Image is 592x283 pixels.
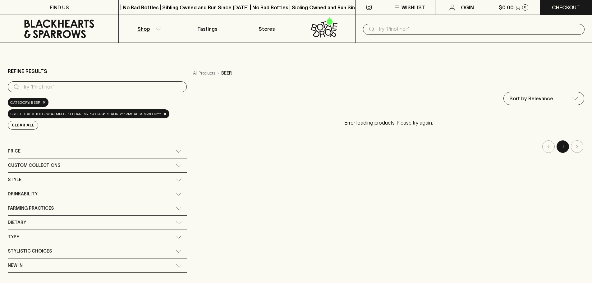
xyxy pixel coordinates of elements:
span: Drinkability [8,190,38,198]
div: Type [8,230,187,244]
p: 0 [524,6,526,9]
span: New In [8,262,23,269]
nav: pagination navigation [193,140,584,153]
p: Stores [259,25,275,33]
div: Price [8,144,187,158]
span: Category: beer [10,99,40,106]
button: Clear All [8,121,38,130]
div: Style [8,173,187,187]
a: Stores [237,15,296,43]
p: Shop [137,25,150,33]
div: Sort by Relevance [504,92,584,105]
button: page 1 [557,140,569,153]
p: Tastings [197,25,217,33]
div: Drinkability [8,187,187,201]
div: Custom Collections [8,158,187,172]
span: Style [8,176,21,184]
div: Stylistic Choices [8,244,187,258]
input: Try "Pinot noir" [378,24,580,34]
span: × [163,111,167,117]
span: Farming Practices [8,204,54,212]
span: Stylistic Choices [8,247,52,255]
span: Custom Collections [8,162,60,169]
p: Wishlist [402,4,425,11]
p: › [218,70,219,76]
p: FIND US [50,4,69,11]
input: Try “Pinot noir” [23,82,182,92]
span: Type [8,233,19,241]
p: Error loading products. Please try again. [193,113,584,133]
p: Checkout [552,4,580,11]
div: Farming Practices [8,201,187,215]
a: Tastings [178,15,237,43]
div: Dietary [8,216,187,230]
p: $0.00 [499,4,514,11]
p: Sort by Relevance [509,95,553,102]
span: × [42,99,46,106]
a: All Products [193,70,215,76]
span: Price [8,147,21,155]
span: Dietary [8,219,26,226]
div: New In [8,258,187,272]
p: Login [458,4,474,11]
p: Refine Results [8,67,47,75]
span: srsltid: AfmBOoqIW84fmn9jJkfEd4rlm-PQJcaQ6rgaIjrsyzvMsarSsmWFO3YY [10,111,161,117]
p: beer [221,70,232,76]
button: Shop [119,15,178,43]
